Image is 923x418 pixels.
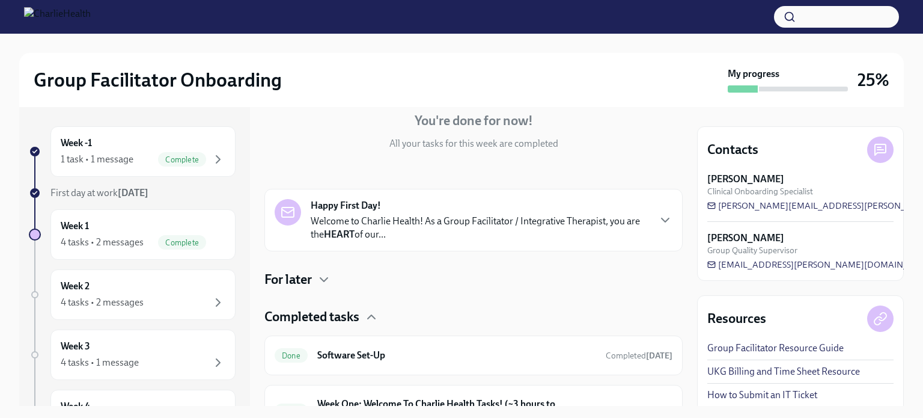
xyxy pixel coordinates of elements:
h6: Week -1 [61,137,92,150]
a: DoneSoftware Set-UpCompleted[DATE] [275,346,672,365]
span: August 16th, 2025 21:17 [606,350,672,361]
h4: Resources [707,310,766,328]
strong: [DATE] [646,351,672,361]
span: Complete [158,238,206,247]
span: First day at work [50,187,148,198]
span: Done [275,351,308,360]
a: How to Submit an IT Ticket [707,389,817,402]
span: Group Quality Supervisor [707,245,797,256]
a: Week 34 tasks • 1 message [29,330,236,380]
span: Completed [606,351,672,361]
strong: [DATE] [118,187,148,198]
span: Clinical Onboarding Specialist [707,186,813,197]
div: 4 tasks • 2 messages [61,296,144,309]
h6: Week 3 [61,340,90,353]
h6: Week 4 [61,400,90,413]
div: 4 tasks • 2 messages [61,236,144,249]
span: Completed [597,406,672,416]
h2: Group Facilitator Onboarding [34,68,282,92]
strong: [PERSON_NAME] [707,173,784,186]
p: Welcome to Charlie Health! As a Group Facilitator / Integrative Therapist, you are the of our... [311,215,648,241]
h4: Contacts [707,141,758,159]
h6: Week 2 [61,280,90,293]
a: First day at work[DATE] [29,186,236,200]
strong: My progress [728,67,779,81]
div: Completed tasks [264,308,683,326]
span: August 19th, 2025 18:16 [597,405,672,417]
strong: HEART [324,229,355,240]
h4: You're done for now! [415,112,533,130]
div: For later [264,271,683,289]
h3: 25% [858,69,889,91]
a: Week -11 task • 1 messageComplete [29,126,236,177]
h4: For later [264,271,312,289]
p: All your tasks for this week are completed [389,137,558,150]
img: CharlieHealth [24,7,91,26]
h6: Week 1 [61,220,89,233]
h4: Completed tasks [264,308,359,326]
strong: [PERSON_NAME] [707,232,784,245]
div: 1 task • 1 message [61,153,133,166]
a: UKG Billing and Time Sheet Resource [707,365,860,378]
div: 4 tasks • 1 message [61,356,139,369]
h6: Software Set-Up [317,349,596,362]
span: Complete [158,155,206,164]
strong: Happy First Day! [311,199,381,212]
a: Week 14 tasks • 2 messagesComplete [29,209,236,260]
a: Group Facilitator Resource Guide [707,342,844,355]
a: Week 24 tasks • 2 messages [29,269,236,320]
strong: a day ago [638,406,672,416]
